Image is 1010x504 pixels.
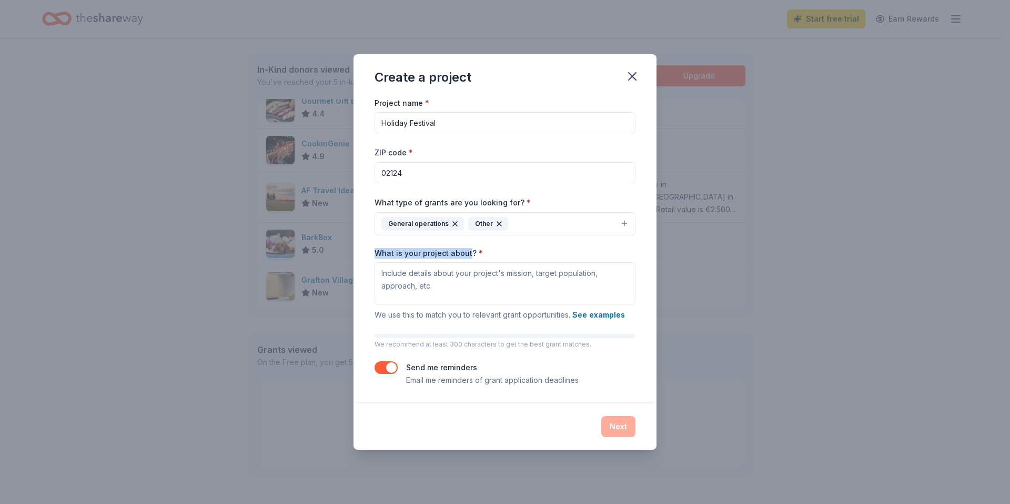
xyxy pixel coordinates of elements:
span: We use this to match you to relevant grant opportunities. [375,310,625,319]
p: Email me reminders of grant application deadlines [406,374,579,387]
div: Other [468,217,508,231]
button: General operationsOther [375,212,635,235]
label: What type of grants are you looking for? [375,197,531,208]
div: Create a project [375,69,471,86]
div: General operations [381,217,464,231]
input: After school program [375,112,635,133]
label: What is your project about? [375,248,483,259]
label: ZIP code [375,147,413,158]
label: Send me reminders [406,363,477,372]
p: We recommend at least 300 characters to get the best grant matches. [375,340,635,349]
label: Project name [375,98,429,108]
input: 12345 (U.S. only) [375,162,635,183]
button: See examples [572,309,625,321]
